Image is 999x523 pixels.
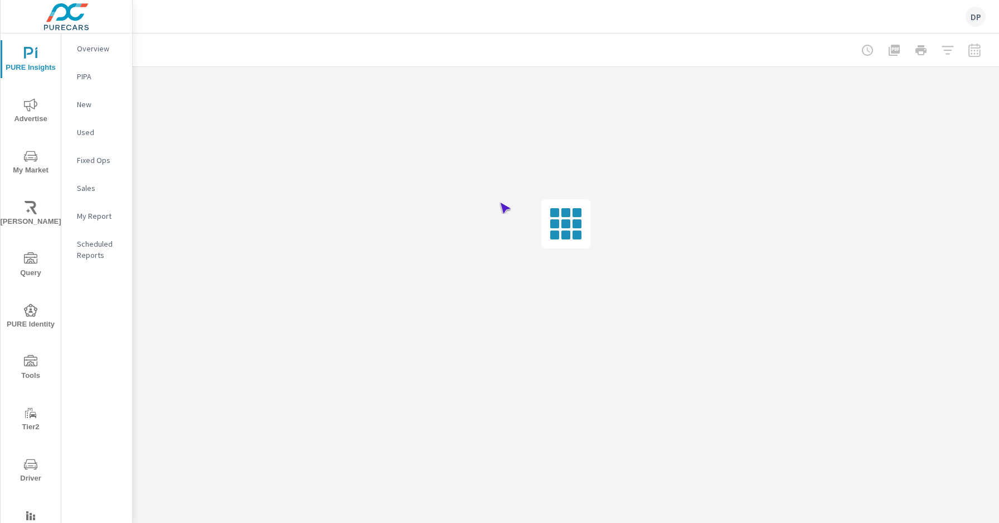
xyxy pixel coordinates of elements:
[61,180,132,196] div: Sales
[77,127,123,138] p: Used
[77,183,123,194] p: Sales
[61,236,132,263] div: Scheduled Reports
[61,208,132,224] div: My Report
[61,68,132,85] div: PIPA
[77,71,123,82] p: PIPA
[77,210,123,222] p: My Report
[4,406,57,434] span: Tier2
[966,7,986,27] div: DP
[61,124,132,141] div: Used
[61,96,132,113] div: New
[4,304,57,331] span: PURE Identity
[77,155,123,166] p: Fixed Ops
[77,238,123,261] p: Scheduled Reports
[4,98,57,126] span: Advertise
[61,152,132,169] div: Fixed Ops
[77,99,123,110] p: New
[77,43,123,54] p: Overview
[4,201,57,228] span: [PERSON_NAME]
[4,355,57,382] span: Tools
[4,252,57,280] span: Query
[4,47,57,74] span: PURE Insights
[61,40,132,57] div: Overview
[4,458,57,485] span: Driver
[4,150,57,177] span: My Market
